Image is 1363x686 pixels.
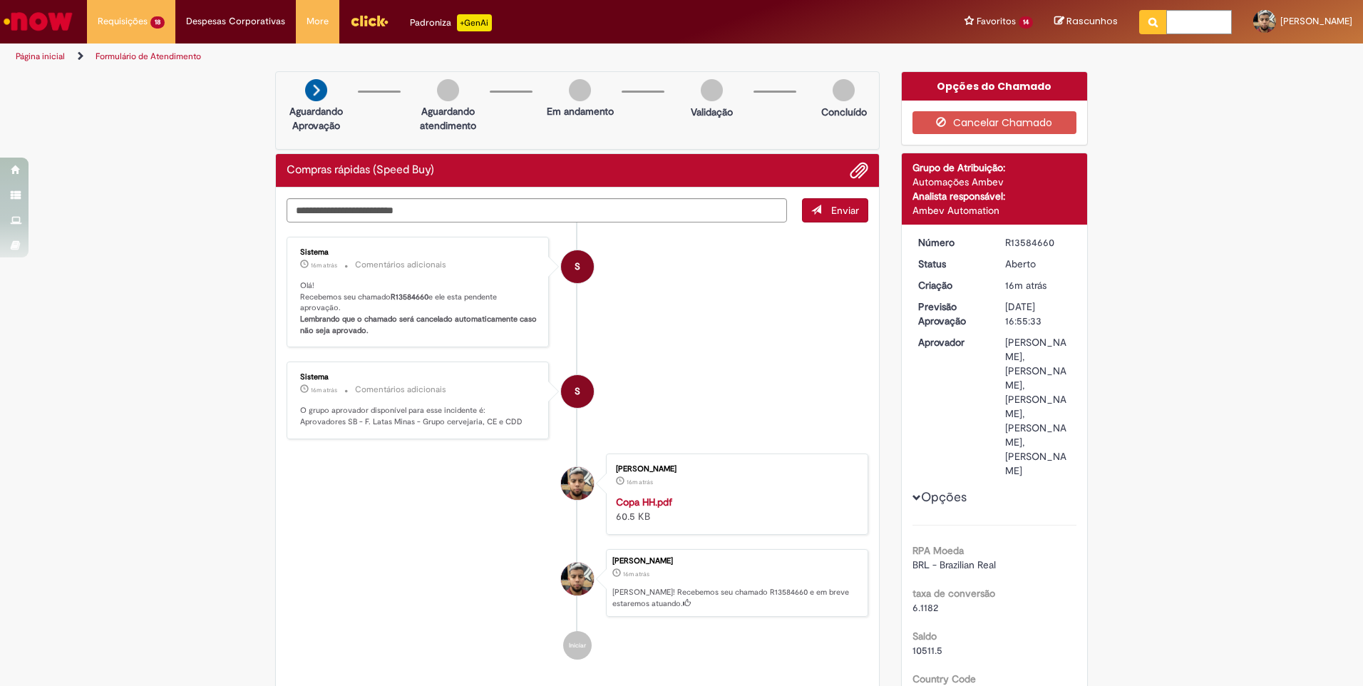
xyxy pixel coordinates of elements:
[569,79,591,101] img: img-circle-grey.png
[350,10,389,31] img: click_logo_yellow_360x200.png
[616,465,853,473] div: [PERSON_NAME]
[912,160,1077,175] div: Grupo de Atribuição:
[612,557,860,565] div: [PERSON_NAME]
[912,558,996,571] span: BRL - Brazilian Real
[355,384,446,396] small: Comentários adicionais
[287,549,868,618] li: Marcos Vinicius Duraes Victor
[311,261,337,270] time: 01/10/2025 09:55:44
[907,300,995,328] dt: Previsão Aprovação
[821,105,867,119] p: Concluído
[612,587,860,609] p: [PERSON_NAME]! Recebemos seu chamado R13584660 e em breve estaremos atuando.
[616,496,672,508] a: Copa HH.pdf
[691,105,733,119] p: Validação
[305,79,327,101] img: arrow-next.png
[912,111,1077,134] button: Cancelar Chamado
[287,222,868,675] ul: Histórico de tíquete
[907,235,995,250] dt: Número
[300,248,538,257] div: Sistema
[902,72,1088,101] div: Opções do Chamado
[307,14,329,29] span: More
[831,204,859,217] span: Enviar
[311,386,337,394] time: 01/10/2025 09:55:41
[912,189,1077,203] div: Analista responsável:
[912,203,1077,217] div: Ambev Automation
[300,373,538,382] div: Sistema
[98,14,148,29] span: Requisições
[96,51,201,62] a: Formulário de Atendimento
[575,250,580,284] span: S
[850,161,868,180] button: Adicionar anexos
[437,79,459,101] img: img-circle-grey.png
[912,544,964,557] b: RPA Moeda
[907,257,995,271] dt: Status
[311,261,337,270] span: 16m atrás
[977,14,1016,29] span: Favoritos
[627,478,653,486] span: 16m atrás
[355,259,446,271] small: Comentários adicionais
[907,335,995,349] dt: Aprovador
[1005,335,1071,478] div: [PERSON_NAME], [PERSON_NAME], [PERSON_NAME], [PERSON_NAME], [PERSON_NAME]
[616,495,853,523] div: 60.5 KB
[287,164,434,177] h2: Compras rápidas (Speed Buy) Histórico de tíquete
[1,7,75,36] img: ServiceNow
[802,198,868,222] button: Enviar
[912,175,1077,189] div: Automações Ambev
[575,374,580,409] span: S
[1019,16,1033,29] span: 14
[1005,278,1071,292] div: 01/10/2025 09:55:33
[1005,279,1046,292] span: 16m atrás
[11,43,898,70] ul: Trilhas de página
[413,104,483,133] p: Aguardando atendimento
[912,644,942,657] span: 10511.5
[561,563,594,595] div: Marcos Vinicius Duraes Victor
[701,79,723,101] img: img-circle-grey.png
[1054,15,1118,29] a: Rascunhos
[300,280,538,337] p: Olá! Recebemos seu chamado e ele esta pendente aprovação.
[1280,15,1352,27] span: [PERSON_NAME]
[561,467,594,500] div: Marcos Vinicius Duraes Victor
[150,16,165,29] span: 18
[907,278,995,292] dt: Criação
[1139,10,1167,34] button: Pesquisar
[16,51,65,62] a: Página inicial
[410,14,492,31] div: Padroniza
[1005,257,1071,271] div: Aberto
[912,630,937,643] b: Saldo
[623,570,649,578] span: 16m atrás
[1066,14,1118,28] span: Rascunhos
[300,314,539,336] b: Lembrando que o chamado será cancelado automaticamente caso não seja aprovado.
[912,587,995,600] b: taxa de conversão
[912,601,938,614] span: 6.1182
[1005,300,1071,328] div: [DATE] 16:55:33
[833,79,855,101] img: img-circle-grey.png
[186,14,285,29] span: Despesas Corporativas
[912,672,976,685] b: Country Code
[311,386,337,394] span: 16m atrás
[561,250,594,283] div: System
[282,104,351,133] p: Aguardando Aprovação
[457,14,492,31] p: +GenAi
[1005,235,1071,250] div: R13584660
[300,405,538,427] p: O grupo aprovador disponível para esse incidente é: Aprovadores SB - F. Latas Minas - Grupo cerve...
[1005,279,1046,292] time: 01/10/2025 09:55:33
[391,292,428,302] b: R13584660
[561,375,594,408] div: System
[623,570,649,578] time: 01/10/2025 09:55:33
[287,198,787,222] textarea: Digite sua mensagem aqui...
[547,104,614,118] p: Em andamento
[627,478,653,486] time: 01/10/2025 09:55:24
